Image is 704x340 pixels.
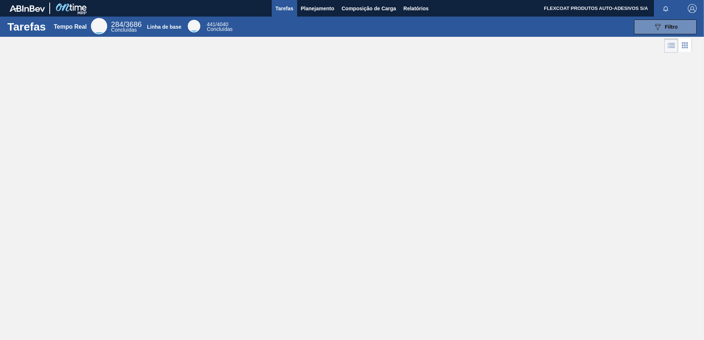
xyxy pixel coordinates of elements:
[275,4,293,13] span: Tarefas
[207,21,215,27] span: 441
[207,26,233,32] span: Concluídas
[207,22,233,32] div: Base Line
[665,24,678,30] span: Filtro
[301,4,334,13] span: Planejamento
[54,24,87,30] div: Tempo Real
[654,3,677,14] button: Notificações
[664,39,678,53] div: Visão em Lista
[7,22,46,31] h1: Tarefas
[342,4,396,13] span: Composição de Carga
[111,21,142,32] div: Real Time
[111,20,123,28] span: 284
[217,21,228,27] font: 4040
[111,20,142,28] span: /
[678,39,692,53] div: Visão em Cards
[91,18,107,34] div: Real Time
[207,21,228,27] span: /
[404,4,429,13] span: Relatórios
[10,5,45,12] img: TNhmsLtSVTkK8tSr43FrP2fwEKptu5GPRR3wAAAABJRU5ErkJggg==
[147,24,181,30] div: Linha de base
[125,20,142,28] font: 3686
[634,20,697,34] button: Filtro
[188,20,200,32] div: Base Line
[111,27,137,33] span: Concluídas
[688,4,697,13] img: Logout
